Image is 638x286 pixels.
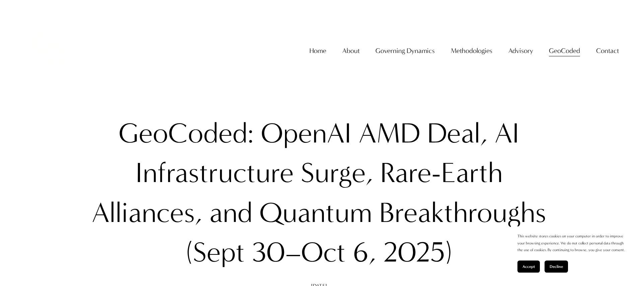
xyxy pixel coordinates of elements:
div: Breakthroughs [379,193,546,233]
a: folder dropdown [508,44,533,58]
div: AMD [359,114,420,153]
div: AI [495,114,519,153]
div: 6, [353,233,376,272]
span: Advisory [508,45,533,57]
span: Methodologies [451,45,492,57]
section: Cookie banner [511,226,631,279]
div: Rare-Earth [380,153,503,193]
div: 2025) [383,233,452,272]
div: Alliances, [92,193,202,233]
div: OpenAI [261,114,352,153]
div: Deal, [427,114,488,153]
span: About [342,45,360,57]
a: Home [309,44,326,58]
span: Contact [596,45,619,57]
a: folder dropdown [451,44,492,58]
span: Decline [550,264,563,269]
div: 30–Oct [252,233,346,272]
span: Accept [522,264,535,269]
img: Christopher Sanchez &amp; Co. [19,20,81,81]
div: (Sept [186,233,245,272]
p: This website stores cookies on your computer in order to improve your browsing experience. We do ... [517,233,625,254]
a: folder dropdown [596,44,619,58]
a: folder dropdown [549,44,580,58]
div: Infrastructure [135,153,294,193]
div: Quantum [260,193,372,233]
span: Governing Dynamics [375,45,435,57]
a: folder dropdown [375,44,435,58]
div: and [209,193,253,233]
span: GeoCoded [549,45,580,57]
a: folder dropdown [342,44,360,58]
button: Decline [545,261,568,273]
div: GeoCoded: [119,114,254,153]
div: Surge, [301,153,373,193]
button: Accept [517,261,540,273]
